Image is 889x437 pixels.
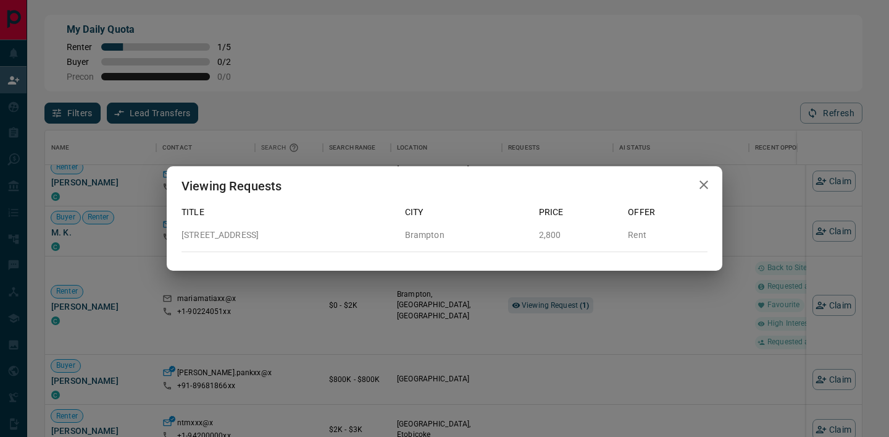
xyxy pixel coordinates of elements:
p: Brampton [405,229,529,242]
p: Offer [628,206,707,219]
p: City [405,206,529,219]
p: Title [182,206,395,219]
p: Price [539,206,619,219]
h2: Viewing Requests [167,166,296,206]
p: 2,800 [539,229,619,242]
p: Rent [628,229,707,242]
p: [STREET_ADDRESS] [182,229,395,242]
